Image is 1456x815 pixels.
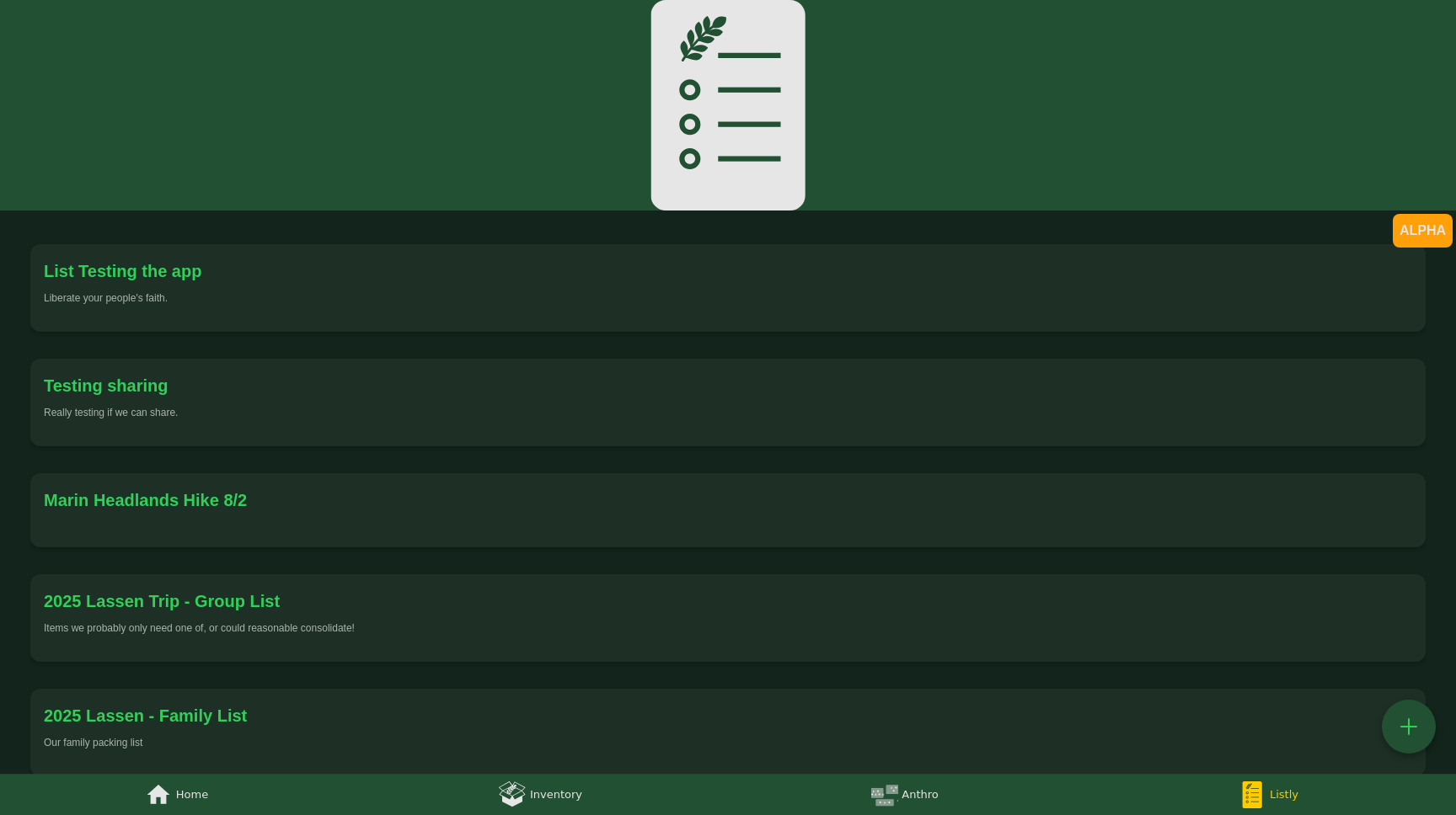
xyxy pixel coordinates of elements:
div: Testing sharing [44,372,168,399]
div:  [145,781,172,808]
div: Listly [1270,785,1298,805]
div: Inventory [530,785,582,805]
div: ALPHA [1400,221,1446,241]
div: Anthro [902,785,938,805]
div: 2025 Lassen Trip - Group List [44,588,280,615]
div:  [1395,712,1422,742]
div: Home [176,785,208,805]
div: 2025 Lassen - Family List [44,702,247,729]
div: Really testing if we can share. [44,406,1412,419]
div: List Testing the app [44,258,201,285]
button: add [1382,700,1436,754]
div: Liberate your people's faith. [44,291,1412,305]
div: Our family packing list [44,736,1412,749]
div: Items we probably only need one of, or could reasonable consolidate! [44,621,1412,635]
div: Marin Headlands Hike 8/2 [44,487,247,514]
